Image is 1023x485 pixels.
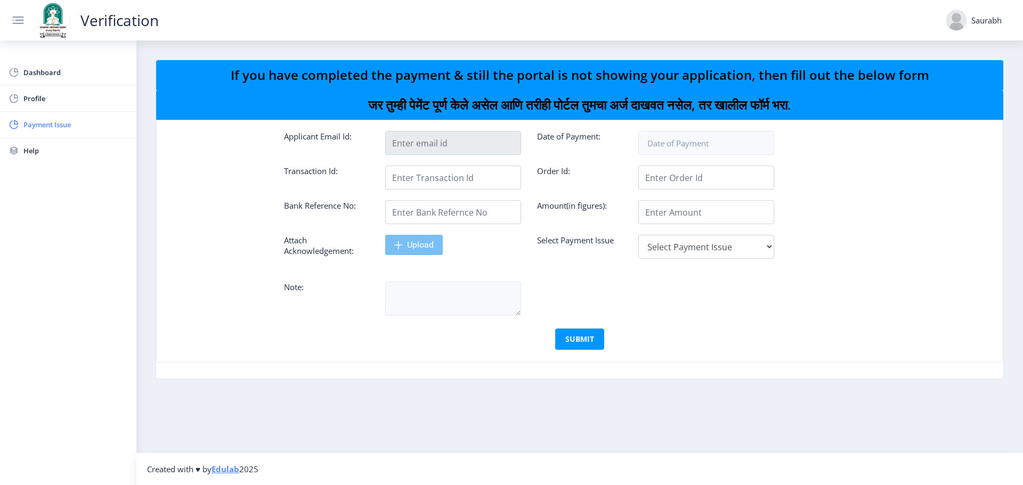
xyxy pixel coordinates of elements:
[284,166,338,176] label: Transaction Id:
[537,166,570,176] label: Order Id:
[385,200,521,224] input: Enter Bank Refernce No
[212,464,239,474] a: Edulab
[555,328,604,350] button: SUBMIT
[385,166,521,190] input: Enter Transaction Id
[638,200,774,224] input: Enter Amount
[537,200,607,211] label: Amount(in figures):
[638,166,774,190] input: Enter Order Id
[385,131,521,155] input: Enter email id
[36,2,69,39] img: solapur_logo.png
[537,131,600,142] label: Date of Payment:
[638,131,774,155] input: Date of Payment
[284,282,304,292] label: Note:
[69,15,169,26] a: Verification
[284,235,369,256] label: Attach Acknowledgement:
[156,90,1003,120] nb-card-header: जर तुम्ही पेमेंट पूर्ण केले असेल आणि तरीही पोर्टल तुमचा अर्ज दाखवत नसेल, तर खालील फॉर्म भरा.
[156,60,1003,90] nb-card-header: If you have completed the payment & still the portal is not showing your application, then fill o...
[23,92,128,105] span: Profile
[284,200,356,211] label: Bank Reference No:
[23,66,128,79] span: Dashboard
[971,15,1002,26] div: Saurabh
[23,118,128,131] span: Payment Issue
[23,144,128,157] span: Help
[284,131,352,142] label: Applicant Email Id:
[147,464,258,474] span: Created with ♥ by 2025
[537,235,614,245] label: Select Payment Issue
